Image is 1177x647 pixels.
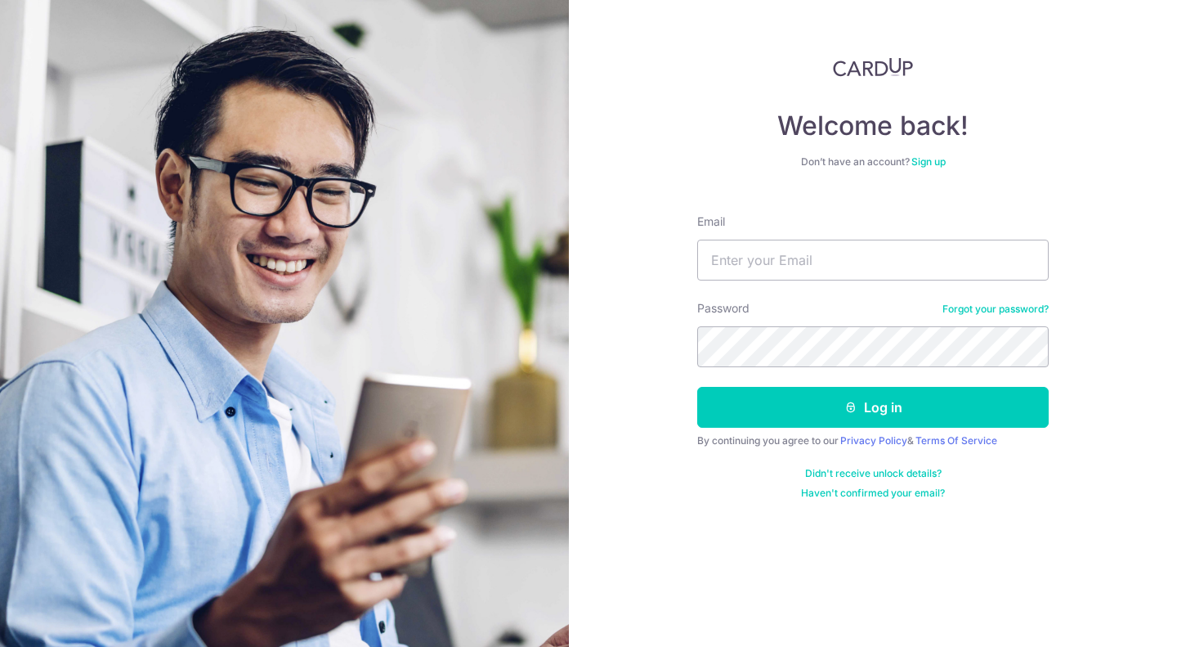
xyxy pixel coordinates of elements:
a: Sign up [911,155,946,168]
a: Didn't receive unlock details? [805,467,942,480]
input: Enter your Email [697,240,1049,281]
div: By continuing you agree to our & [697,434,1049,447]
img: CardUp Logo [833,57,913,77]
h4: Welcome back! [697,110,1049,142]
a: Forgot your password? [942,303,1049,316]
button: Log in [697,387,1049,428]
label: Email [697,213,725,230]
a: Terms Of Service [915,434,997,447]
a: Privacy Policy [840,434,907,447]
div: Don’t have an account? [697,155,1049,168]
a: Haven't confirmed your email? [801,487,945,500]
label: Password [697,300,750,317]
